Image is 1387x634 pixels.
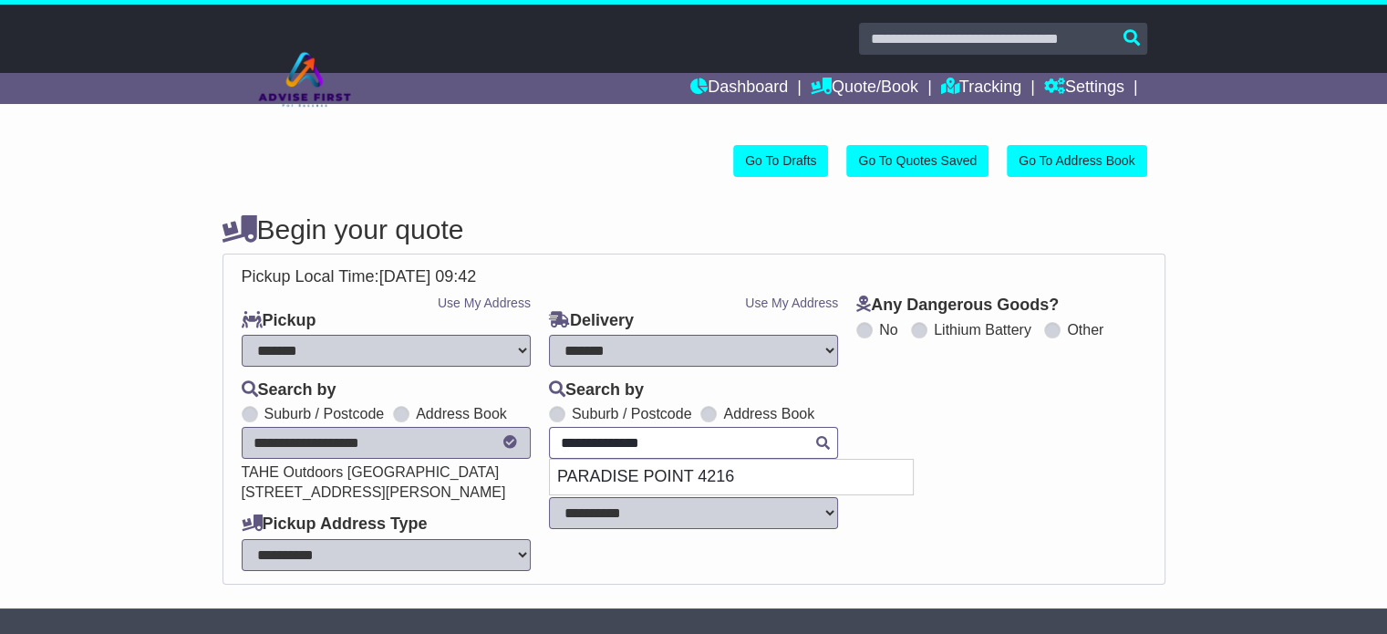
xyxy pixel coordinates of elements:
label: No [879,321,897,338]
a: Quote/Book [811,73,918,104]
label: Search by [549,380,644,400]
a: Tracking [941,73,1021,104]
h4: Begin your quote [223,214,1165,244]
div: PARADISE POINT 4216 [550,460,913,494]
label: Lithium Battery [934,321,1031,338]
a: Use My Address [745,296,838,310]
div: Pickup Local Time: [233,267,1155,287]
span: [STREET_ADDRESS][PERSON_NAME] [242,484,506,500]
label: Delivery [549,311,634,331]
label: Pickup Address Type [242,514,428,535]
span: [DATE] 09:42 [379,267,477,286]
label: Suburb / Postcode [572,405,692,422]
label: Address Book [416,405,507,422]
a: Settings [1044,73,1124,104]
label: Search by [242,380,336,400]
label: Address Book [723,405,814,422]
a: Dashboard [690,73,788,104]
a: Go To Drafts [733,145,828,177]
label: Any Dangerous Goods? [856,296,1059,316]
a: Go To Address Book [1007,145,1146,177]
label: Suburb / Postcode [264,405,385,422]
label: Pickup [242,311,316,331]
a: Go To Quotes Saved [846,145,988,177]
span: TAHE Outdoors [GEOGRAPHIC_DATA] [242,464,500,480]
label: Other [1067,321,1103,338]
a: Use My Address [438,296,531,310]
